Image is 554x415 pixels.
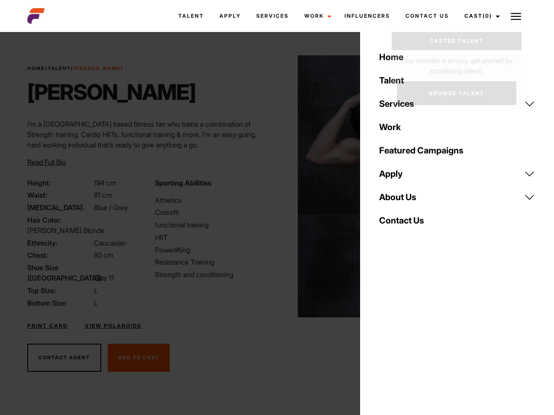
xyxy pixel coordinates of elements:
[27,250,92,260] span: Chest:
[374,162,540,185] a: Apply
[27,157,66,167] button: Read Full Bio
[155,195,272,205] li: Athletics
[27,238,92,248] span: Ethnicity:
[392,50,522,76] p: Your shortlist is empty, get started by shortlisting talent.
[155,179,211,187] strong: Sporting Abilities
[118,354,159,361] span: Add To Cast
[27,262,92,283] span: Shoe Size ([GEOGRAPHIC_DATA]):
[398,4,457,28] a: Contact Us
[155,207,272,217] li: Crossfit
[94,191,112,199] span: 81 cm
[108,344,170,372] button: Add To Cast
[27,322,68,330] a: Print Card
[27,298,92,308] span: Bottom Size:
[94,179,116,187] span: 194 cm
[397,81,516,105] a: Browse Talent
[212,4,248,28] a: Apply
[27,344,101,372] button: Contact Agent
[171,4,212,28] a: Talent
[511,11,521,22] img: Burger icon
[374,185,540,209] a: About Us
[27,65,123,72] span: / /
[248,4,296,28] a: Services
[48,65,71,71] a: Talent
[374,69,540,92] a: Talent
[27,79,196,105] h1: [PERSON_NAME]
[296,4,337,28] a: Work
[94,299,98,307] span: L
[27,285,92,296] span: Top Size:
[27,226,105,235] span: [PERSON_NAME] Blonde
[155,245,272,255] li: Powerlifting
[94,239,126,247] span: Caucasian
[27,190,92,200] span: Waist:
[27,178,92,188] span: Height:
[94,274,114,282] span: Size 11
[392,32,522,50] a: Casted Talent
[85,322,142,330] a: View Polaroids
[337,4,398,28] a: Influencers
[27,119,272,150] p: I’m a [GEOGRAPHIC_DATA] based fitness fan who trains a combination of Strength training, Cardio H...
[155,257,272,267] li: Resistance Training
[27,7,45,25] img: cropped-aefm-brand-fav-22-square.png
[374,115,540,139] a: Work
[374,209,540,232] a: Contact Us
[94,203,128,212] span: Blue / Grey
[27,202,92,213] span: [MEDICAL_DATA]:
[94,286,98,295] span: L
[73,65,123,71] strong: [PERSON_NAME]
[155,232,272,243] li: HIIT
[483,13,492,19] span: (0)
[155,220,272,230] li: functional training
[374,45,540,69] a: Home
[457,4,505,28] a: Cast(0)
[27,65,45,71] a: Home
[155,269,272,280] li: Strength and conditioning
[374,139,540,162] a: Featured Campaigns
[374,92,540,115] a: Services
[27,215,92,225] span: Hair Color:
[94,251,113,259] span: 92 cm
[27,158,66,166] span: Read Full Bio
